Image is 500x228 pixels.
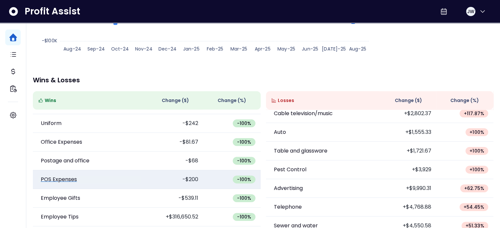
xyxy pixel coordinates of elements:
p: Telephone [274,203,302,211]
td: -$81.67 [147,133,203,152]
span: + 100 % [469,148,484,154]
span: + 100 % [469,166,484,173]
p: Table and glassware [274,147,327,155]
text: Apr-25 [255,46,271,52]
text: Dec-24 [158,46,177,52]
p: POS Expenses [41,176,77,183]
p: Uniform [41,119,61,127]
text: Aug-25 [349,46,366,52]
span: -100 % [237,176,251,183]
td: -$242 [147,114,203,133]
span: Profit Assist [25,6,80,17]
span: + 117.87 % [464,110,484,117]
p: Cable television/music [274,110,333,117]
span: JW [467,8,474,15]
p: Auto [274,128,286,136]
p: Wins & Losses [33,77,493,83]
text: Oct-24 [111,46,129,52]
text: Nov-24 [135,46,152,52]
text: Aug-24 [63,46,81,52]
span: + 100 % [469,129,484,135]
span: -100 % [237,214,251,220]
text: Mar-25 [230,46,247,52]
text: [DATE]-25 [322,46,346,52]
text: Feb-25 [207,46,223,52]
td: +$9,990.31 [380,179,437,198]
span: -100 % [237,157,251,164]
span: + 54.45 % [464,204,484,210]
td: +$1,555.33 [380,123,437,142]
p: Pest Control [274,166,306,174]
p: Postage and office [41,157,89,165]
text: Jan-25 [183,46,200,52]
td: -$68 [147,152,203,170]
td: +$4,768.88 [380,198,437,217]
td: -$200 [147,170,203,189]
td: +$2,802.37 [380,104,437,123]
td: -$539.11 [147,189,203,208]
span: Change (%) [218,97,246,104]
span: -100 % [237,195,251,201]
text: Sep-24 [87,46,105,52]
text: May-25 [277,46,295,52]
text: Jun-25 [302,46,318,52]
span: Change (%) [450,97,479,104]
p: Advertising [274,184,303,192]
td: +$316,650.52 [147,208,203,226]
p: Employee Tips [41,213,79,221]
span: Losses [278,97,294,104]
text: -$100K [42,37,57,44]
td: +$1,721.67 [380,142,437,160]
span: -100 % [237,120,251,127]
p: Office Expenses [41,138,82,146]
span: Wins [45,97,56,104]
span: + 62.75 % [464,185,484,192]
span: Change ( $ ) [395,97,422,104]
span: Change ( $ ) [162,97,189,104]
td: +$3,929 [380,160,437,179]
span: -100 % [237,139,251,145]
p: Employee Gifts [41,194,80,202]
